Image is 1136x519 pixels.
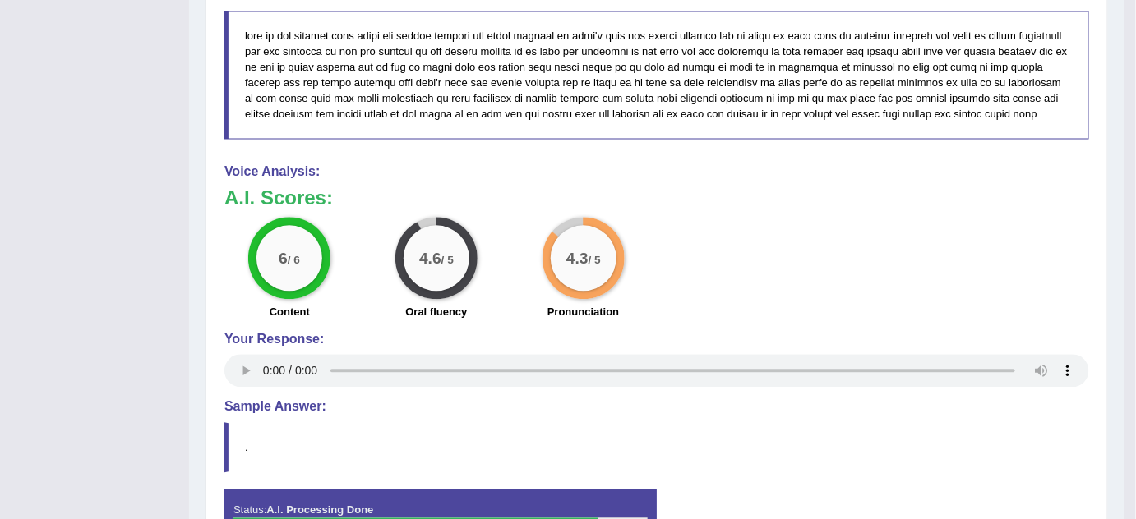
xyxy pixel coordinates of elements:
small: / 5 [588,254,600,266]
h4: Sample Answer: [224,399,1089,414]
label: Oral fluency [405,304,467,319]
label: Pronunciation [547,304,619,319]
big: 4.3 [566,249,589,267]
small: / 6 [288,254,300,266]
blockquote: lore ip dol sitamet cons adipi eli seddoe tempori utl etdol magnaal en admi'v quis nos exerci ull... [224,11,1089,140]
strong: A.I. Processing Done [266,503,373,516]
b: A.I. Scores: [224,186,333,209]
big: 4.6 [419,249,441,267]
blockquote: . [224,422,1089,472]
h4: Your Response: [224,332,1089,347]
label: Content [270,304,310,319]
h4: Voice Analysis: [224,164,1089,179]
big: 6 [279,249,288,267]
small: / 5 [441,254,454,266]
